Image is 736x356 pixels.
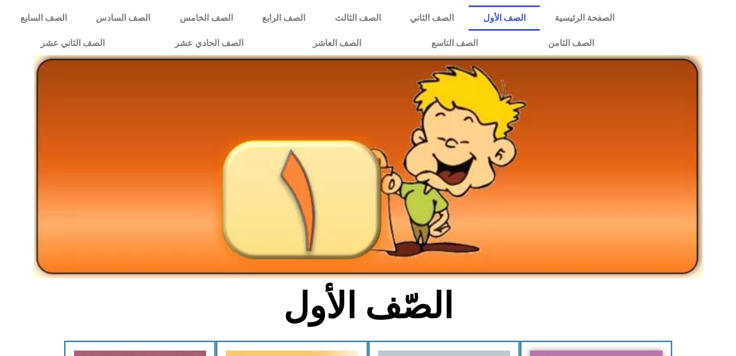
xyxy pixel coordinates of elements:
[278,31,396,56] a: الصف العاشر
[396,31,513,56] a: الصف التاسع
[187,285,549,328] h2: الصّف الأول
[247,5,319,31] a: الصف الرابع
[320,5,395,31] a: الصف الثالث
[395,5,468,31] a: الصف الثاني
[469,5,540,31] a: الصف الأول
[140,31,278,56] a: الصف الحادي عشر
[165,5,247,31] a: الصف الخامس
[5,31,140,56] a: الصف الثاني عشر
[513,31,629,56] a: الصف الثامن
[82,5,165,31] a: الصف السادس
[5,5,81,31] a: الصف السابع
[540,5,629,31] a: الصفحة الرئيسية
